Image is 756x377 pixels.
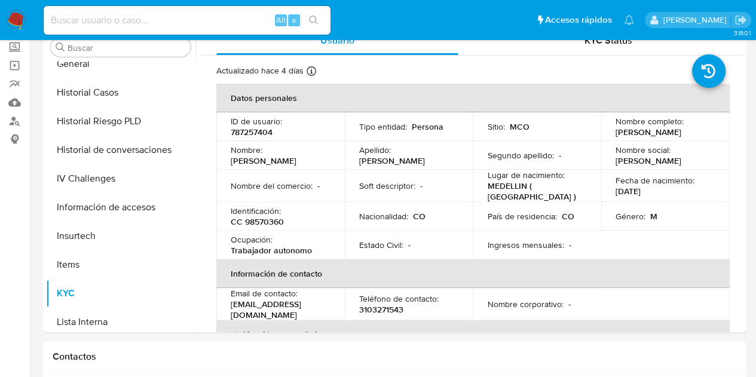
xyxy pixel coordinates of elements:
button: search-icon [301,12,326,29]
p: CO [561,211,574,222]
th: Datos personales [216,84,730,112]
p: Lugar de nacimiento : [487,170,564,180]
p: ID de usuario : [231,116,282,127]
p: Persona [412,121,443,132]
p: [PERSON_NAME] [231,155,296,166]
h1: Contactos [53,351,737,363]
p: Nombre del comercio : [231,180,313,191]
p: Actualizado hace 4 días [216,65,304,76]
p: [PERSON_NAME] [359,155,425,166]
p: M [650,211,657,222]
span: s [292,14,296,26]
th: Verificación y cumplimiento [216,320,730,349]
button: General [46,50,195,78]
p: [DATE] [616,186,641,197]
p: marcela.perdomo@mercadolibre.com.co [663,14,730,26]
button: Historial de conversaciones [46,136,195,164]
p: Estado Civil : [359,240,403,250]
button: Información de accesos [46,193,195,222]
button: Historial Casos [46,78,195,107]
p: MEDELLIN ( [GEOGRAPHIC_DATA] ) [487,180,582,202]
p: - [568,299,570,309]
p: Ingresos mensuales : [487,240,564,250]
p: MCO [509,121,529,132]
p: Nacionalidad : [359,211,408,222]
p: Identificación : [231,206,281,216]
input: Buscar [68,42,186,53]
button: Buscar [56,42,65,52]
p: Teléfono de contacto : [359,293,439,304]
span: Accesos rápidos [545,14,612,26]
button: Lista Interna [46,308,195,336]
p: - [408,240,411,250]
p: - [558,150,561,161]
p: Email de contacto : [231,288,298,299]
p: [PERSON_NAME] [616,155,681,166]
button: Insurtech [46,222,195,250]
p: Nombre completo : [616,116,684,127]
span: 3.160.1 [733,28,750,38]
p: Segundo apellido : [487,150,553,161]
button: KYC [46,279,195,308]
p: - [568,240,571,250]
button: IV Challenges [46,164,195,193]
p: País de residencia : [487,211,556,222]
a: Salir [734,14,747,26]
p: Apellido : [359,145,391,155]
span: Usuario [320,33,354,47]
p: Nombre corporativo : [487,299,563,309]
p: - [317,180,320,191]
p: 3103271543 [359,304,403,315]
p: 787257404 [231,127,273,137]
p: [PERSON_NAME] [616,127,681,137]
p: - [420,180,423,191]
button: Historial Riesgo PLD [46,107,195,136]
th: Información de contacto [216,259,730,288]
p: Género : [616,211,645,222]
p: Nombre social : [616,145,671,155]
input: Buscar usuario o caso... [44,13,330,28]
span: Alt [276,14,286,26]
p: [EMAIL_ADDRESS][DOMAIN_NAME] [231,299,326,320]
button: Items [46,250,195,279]
p: Ocupación : [231,234,273,245]
p: Nombre : [231,145,262,155]
p: Fecha de nacimiento : [616,175,694,186]
a: Notificaciones [624,15,634,25]
span: KYC Status [584,33,632,47]
p: CO [413,211,426,222]
p: Sitio : [487,121,504,132]
p: CC 98570360 [231,216,284,227]
p: Soft descriptor : [359,180,415,191]
p: Trabajador autonomo [231,245,312,256]
p: Tipo entidad : [359,121,407,132]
